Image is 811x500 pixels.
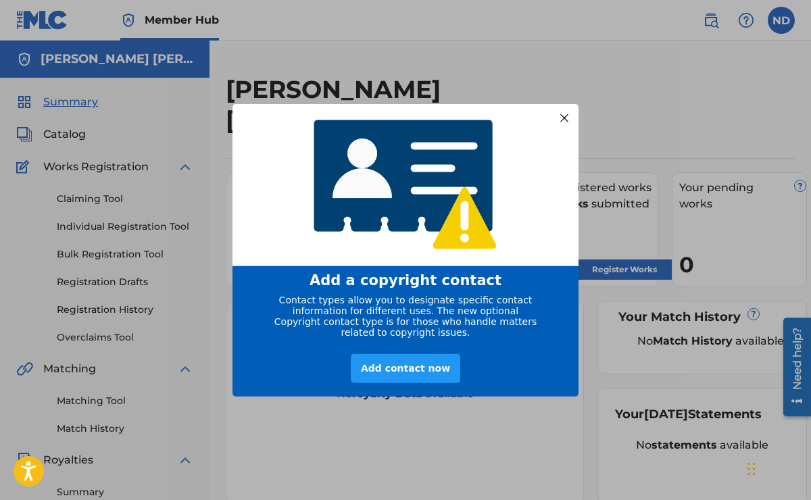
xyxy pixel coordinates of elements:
div: Add contact now [351,353,460,382]
div: entering modal [232,104,579,397]
div: Open Resource Center [10,5,38,103]
div: Need help? [15,15,33,77]
img: 4768233920565408.png [305,110,506,259]
span: Contact types allow you to designate specific contact information for different uses. The new opt... [274,294,537,337]
div: Add a copyright contact [249,272,562,288]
